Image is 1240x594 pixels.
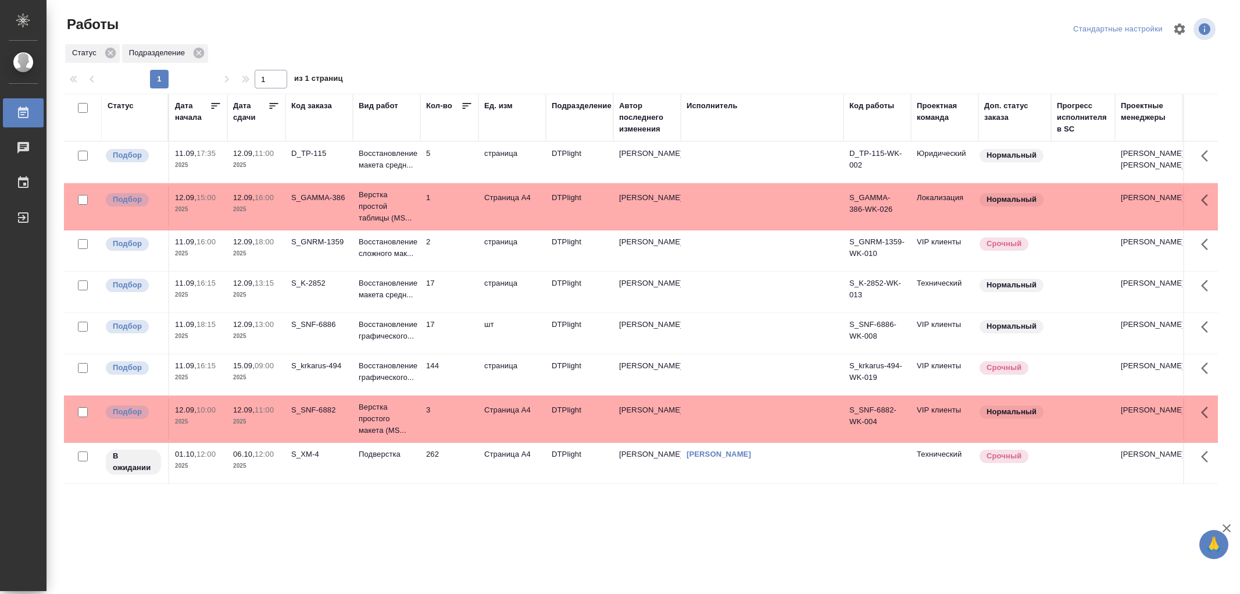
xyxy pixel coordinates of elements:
td: VIP клиенты [911,399,978,439]
p: 16:00 [196,237,216,246]
button: Здесь прячутся важные кнопки [1194,142,1222,170]
p: Нормальный [987,406,1037,418]
div: Проектные менеджеры [1121,100,1177,123]
div: Исполнитель [687,100,738,112]
p: 2025 [233,416,280,428]
td: 17 [420,272,478,312]
p: Верстка простого макета (MS... [359,401,414,436]
td: [PERSON_NAME] [613,142,681,183]
p: 12.09, [233,320,255,329]
div: Вид работ [359,100,398,112]
p: Подверстка [359,449,414,460]
div: Прогресс исполнителя в SC [1057,100,1109,135]
td: DTPlight [546,186,613,227]
p: 2025 [175,372,221,383]
td: страница [478,354,546,395]
td: S_krkarus-494-WK-019 [844,354,911,395]
p: Восстановление графического... [359,319,414,342]
div: Можно подбирать исполнителей [105,148,162,163]
td: [PERSON_NAME] [613,186,681,227]
td: [PERSON_NAME] [1115,399,1182,439]
p: Нормальный [987,321,1037,332]
p: Нормальный [987,150,1037,161]
div: Кол-во [426,100,452,112]
div: Ед. изм [484,100,513,112]
td: Страница А4 [478,399,546,439]
td: [PERSON_NAME] [613,354,681,395]
div: Подразделение [122,44,208,63]
div: Код заказа [291,100,332,112]
td: VIP клиенты [911,313,978,354]
a: [PERSON_NAME] [687,450,751,458]
p: 17:35 [196,149,216,158]
p: 12.09, [175,406,196,414]
td: [PERSON_NAME] [1115,313,1182,354]
div: Доп. статус заказа [984,100,1045,123]
td: страница [478,230,546,271]
p: Подбор [113,194,142,205]
p: Срочный [987,238,1021,250]
p: Восстановление графического... [359,360,414,383]
div: Можно подбирать исполнителей [105,278,162,293]
div: S_GNRM-1359 [291,236,347,248]
td: S_GAMMA-386-WK-026 [844,186,911,227]
p: 13:15 [255,279,274,287]
span: Посмотреть информацию [1193,18,1218,40]
div: Можно подбирать исполнителей [105,236,162,252]
div: Дата начала [175,100,210,123]
td: 262 [420,443,478,483]
td: DTPlight [546,230,613,271]
td: 1 [420,186,478,227]
p: Восстановление сложного мак... [359,236,414,259]
td: Страница А4 [478,443,546,483]
span: 🙏 [1204,532,1224,557]
td: S_SNF-6886-WK-008 [844,313,911,354]
p: 06.10, [233,450,255,458]
p: 01.10, [175,450,196,458]
div: S_XM-4 [291,449,347,460]
td: [PERSON_NAME] [613,272,681,312]
p: 11.09, [175,279,196,287]
p: 2025 [233,204,280,215]
button: Здесь прячутся важные кнопки [1194,230,1222,258]
p: 2025 [233,330,280,342]
p: 11.09, [175,149,196,158]
p: 15.09, [233,361,255,370]
p: 10:00 [196,406,216,414]
td: [PERSON_NAME] [1115,230,1182,271]
td: [PERSON_NAME] [1115,186,1182,227]
p: 2025 [233,159,280,171]
td: страница [478,142,546,183]
p: 2025 [175,248,221,259]
p: Восстановление макета средн... [359,278,414,301]
td: 5 [420,142,478,183]
div: Дата сдачи [233,100,268,123]
p: 2025 [175,289,221,301]
td: Страница А4 [478,186,546,227]
p: 12.09, [233,279,255,287]
td: Локализация [911,186,978,227]
td: [PERSON_NAME] [613,399,681,439]
p: 11:00 [255,149,274,158]
button: Здесь прячутся важные кнопки [1194,313,1222,341]
p: 2025 [233,289,280,301]
p: 13:00 [255,320,274,329]
p: Срочный [987,450,1021,462]
p: 2025 [175,460,221,472]
p: 11.09, [175,320,196,329]
td: DTPlight [546,313,613,354]
td: DTPlight [546,142,613,183]
span: из 1 страниц [294,72,343,88]
p: 12:00 [255,450,274,458]
p: Нормальный [987,194,1037,205]
p: 16:15 [196,279,216,287]
td: [PERSON_NAME] [1115,272,1182,312]
p: 2025 [175,416,221,428]
td: Технический [911,443,978,483]
td: 3 [420,399,478,439]
td: 17 [420,313,478,354]
p: Нормальный [987,279,1037,291]
p: 12.09, [233,193,255,202]
p: 12.09, [233,406,255,414]
p: 15:00 [196,193,216,202]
